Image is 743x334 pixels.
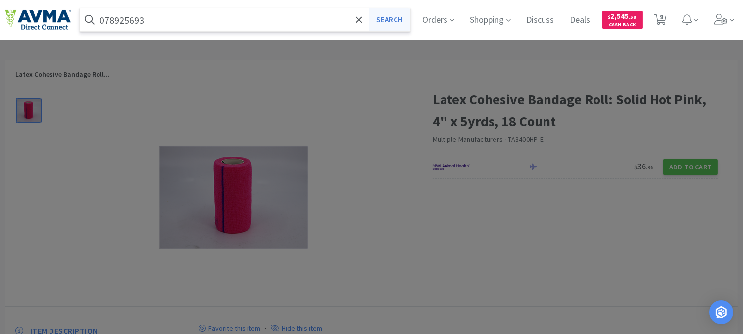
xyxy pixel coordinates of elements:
[608,22,637,29] span: Cash Back
[566,16,594,25] a: Deals
[608,11,637,21] span: 2,545
[80,8,410,31] input: Search by item, sku, manufacturer, ingredient, size...
[629,14,637,20] span: . 58
[523,16,558,25] a: Discuss
[602,6,643,33] a: $2,545.58Cash Back
[5,9,71,30] img: e4e33dab9f054f5782a47901c742baa9_102.png
[650,17,671,26] a: 9
[608,14,611,20] span: $
[369,8,410,31] button: Search
[709,300,733,324] div: Open Intercom Messenger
